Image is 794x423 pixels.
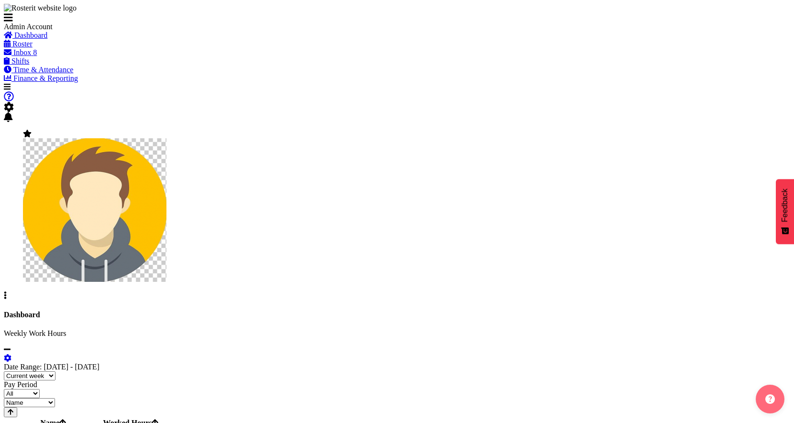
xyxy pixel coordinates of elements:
span: 8 [33,48,37,56]
a: Roster [4,40,33,48]
span: Time & Attendance [13,66,74,74]
a: settings [4,354,11,362]
span: Feedback [781,189,789,222]
a: Inbox 8 [4,48,37,56]
span: Dashboard [14,31,47,39]
label: Date Range: [DATE] - [DATE] [4,363,99,371]
span: Roster [12,40,33,48]
a: Finance & Reporting [4,74,78,82]
a: Time & Attendance [4,66,73,74]
img: help-xxl-2.png [765,394,775,404]
span: Shifts [11,57,29,65]
a: minimize [4,345,11,354]
a: Dashboard [4,31,47,39]
button: Feedback - Show survey [776,179,794,244]
p: Weekly Work Hours [4,329,790,338]
span: Inbox [13,48,31,56]
a: Shifts [4,57,29,65]
label: Pay Period [4,380,37,389]
div: Admin Account [4,22,147,31]
img: admin-rosteritf9cbda91fdf824d97c9d6345b1f660ea.png [23,138,166,282]
img: Rosterit website logo [4,4,77,12]
h4: Dashboard [4,311,790,319]
span: Finance & Reporting [13,74,78,82]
